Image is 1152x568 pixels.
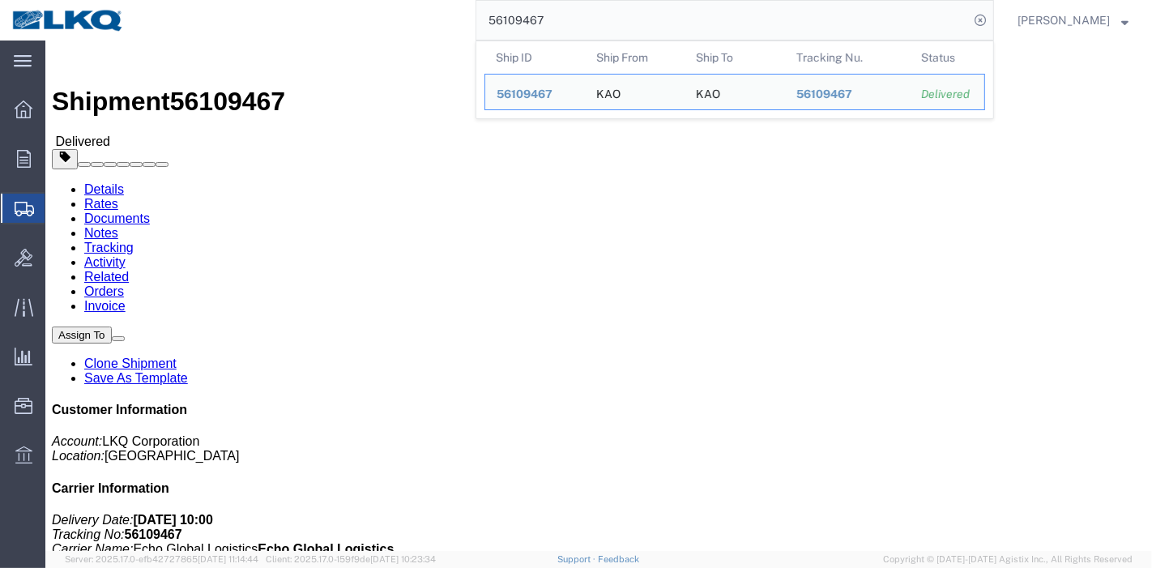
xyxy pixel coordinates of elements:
[266,554,436,564] span: Client: 2025.17.0-159f9de
[1018,11,1110,29] span: Praveen Nagaraj
[1017,11,1129,30] button: [PERSON_NAME]
[785,41,911,74] th: Tracking Nu.
[476,1,969,40] input: Search for shipment number, reference number
[557,554,598,564] a: Support
[484,41,585,74] th: Ship ID
[796,88,852,100] span: 56109467
[585,41,685,74] th: Ship From
[198,554,258,564] span: [DATE] 11:14:44
[484,41,993,118] table: Search Results
[883,553,1133,566] span: Copyright © [DATE]-[DATE] Agistix Inc., All Rights Reserved
[65,554,258,564] span: Server: 2025.17.0-efb42727865
[497,88,553,100] span: 56109467
[598,554,639,564] a: Feedback
[497,86,574,103] div: 56109467
[796,86,899,103] div: 56109467
[910,41,985,74] th: Status
[370,554,436,564] span: [DATE] 10:23:34
[696,75,720,109] div: KAO
[596,75,621,109] div: KAO
[685,41,785,74] th: Ship To
[11,8,125,32] img: logo
[921,86,973,103] div: Delivered
[45,41,1152,551] iframe: To enrich screen reader interactions, please activate Accessibility in Grammarly extension settings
